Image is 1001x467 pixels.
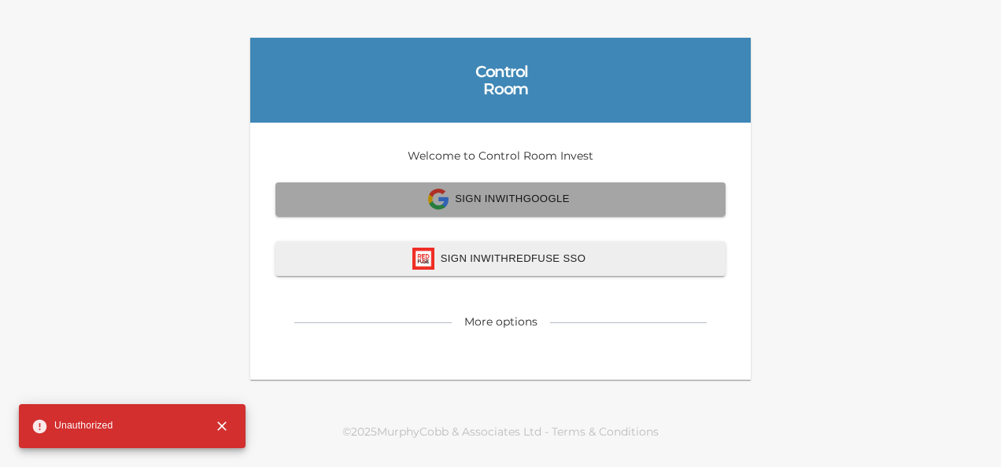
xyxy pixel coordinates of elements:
div: Control Room [473,63,528,97]
button: Sign InwithGoogle [275,182,726,216]
span: Sign In with Redfuse SSO [293,248,708,270]
button: redfuse iconSign InwithRedfuse SSO [275,241,726,276]
div: Welcome to Control Room Invest [250,123,751,380]
button: close [205,409,239,443]
div: More options [464,314,537,329]
span: Sign In with Google [293,189,708,210]
span: Unauthorized [31,418,113,435]
a: Terms & Conditions [552,425,659,439]
img: redfuse icon [412,248,434,270]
